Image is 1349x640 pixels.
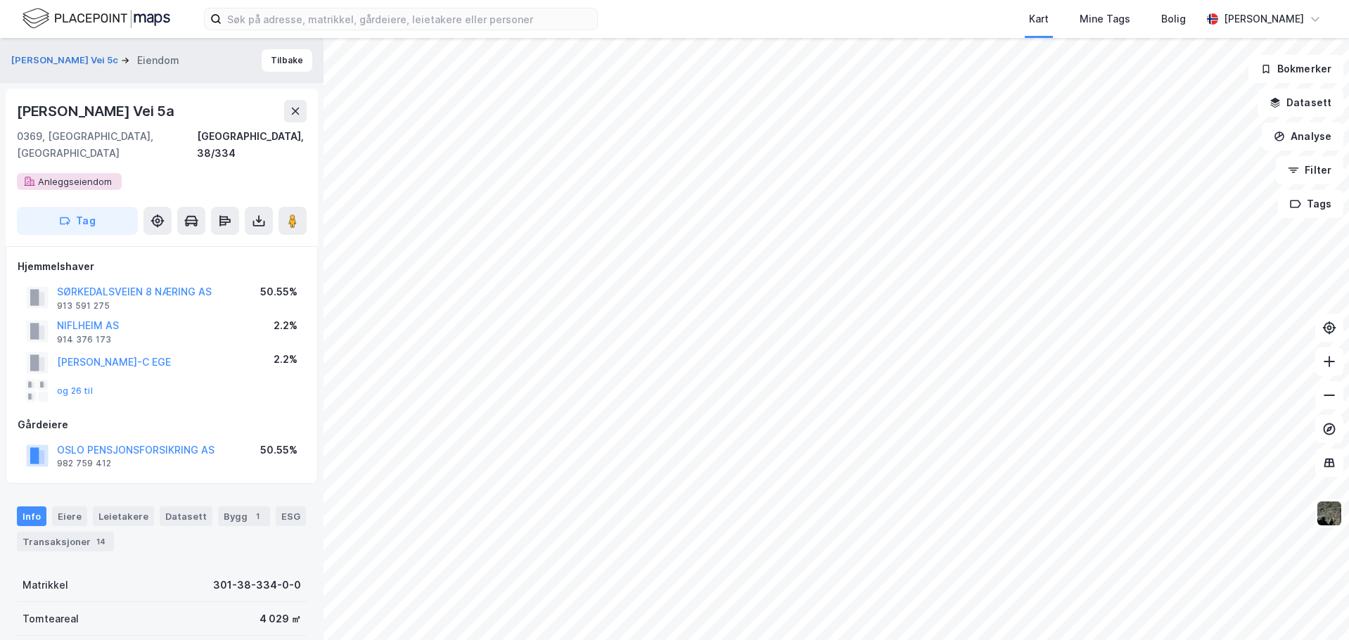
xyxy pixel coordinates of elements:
div: Matrikkel [23,577,68,594]
div: Leietakere [93,506,154,526]
div: Datasett [160,506,212,526]
img: logo.f888ab2527a4732fd821a326f86c7f29.svg [23,6,170,31]
div: 301-38-334-0-0 [213,577,301,594]
div: Bygg [218,506,270,526]
button: Tilbake [262,49,312,72]
div: Mine Tags [1080,11,1130,27]
div: [PERSON_NAME] Vei 5a [17,100,177,122]
div: 2.2% [274,351,298,368]
div: 914 376 173 [57,334,111,345]
button: Bokmerker [1248,55,1343,83]
img: 9k= [1316,500,1343,527]
div: 4 029 ㎡ [260,610,301,627]
button: Tag [17,207,138,235]
div: Tomteareal [23,610,79,627]
div: Hjemmelshaver [18,258,306,275]
div: 0369, [GEOGRAPHIC_DATA], [GEOGRAPHIC_DATA] [17,128,197,162]
button: Filter [1276,156,1343,184]
div: 50.55% [260,283,298,300]
div: [GEOGRAPHIC_DATA], 38/334 [197,128,307,162]
button: [PERSON_NAME] Vei 5c [11,53,121,68]
div: Info [17,506,46,526]
div: Kart [1029,11,1049,27]
div: 50.55% [260,442,298,459]
iframe: Chat Widget [1279,572,1349,640]
div: Gårdeiere [18,416,306,433]
div: Bolig [1161,11,1186,27]
div: 1 [250,509,264,523]
div: [PERSON_NAME] [1224,11,1304,27]
div: 14 [94,535,108,549]
div: 982 759 412 [57,458,111,469]
button: Tags [1278,190,1343,218]
div: Eiendom [137,52,179,69]
button: Datasett [1258,89,1343,117]
input: Søk på adresse, matrikkel, gårdeiere, leietakere eller personer [222,8,597,30]
div: Transaksjoner [17,532,114,551]
div: 913 591 275 [57,300,110,312]
div: ESG [276,506,306,526]
div: 2.2% [274,317,298,334]
button: Analyse [1262,122,1343,151]
div: Eiere [52,506,87,526]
